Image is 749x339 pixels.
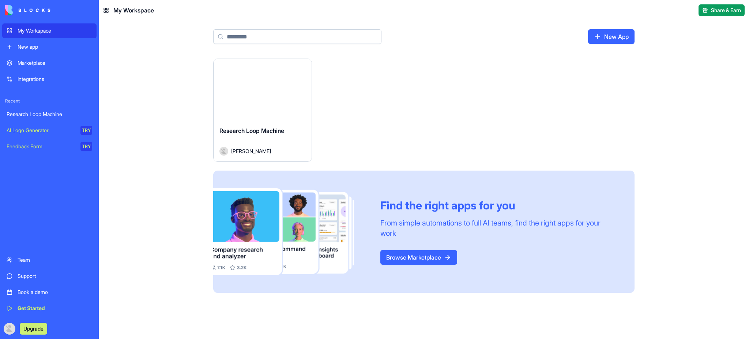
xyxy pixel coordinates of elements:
a: Support [2,269,97,283]
div: Book a demo [18,288,92,296]
span: [PERSON_NAME] [231,147,271,155]
div: Integrations [18,75,92,83]
div: Find the right apps for you [380,199,617,212]
span: Share & Earn [711,7,741,14]
div: TRY [80,126,92,135]
div: TRY [80,142,92,151]
a: Feedback FormTRY [2,139,97,154]
div: Feedback Form [7,143,75,150]
span: My Workspace [113,6,154,15]
div: Marketplace [18,59,92,67]
img: Avatar [219,147,228,156]
div: Get Started [18,305,92,312]
a: AI Logo GeneratorTRY [2,123,97,138]
a: Get Started [2,301,97,316]
div: Research Loop Machine [7,111,92,118]
div: AI Logo Generator [7,127,75,134]
a: Team [2,253,97,267]
span: Research Loop Machine [219,127,284,134]
a: New app [2,40,97,54]
img: ACg8ocK_rETbicMuS5f7NU881n_RznKrkkeAazLvAQJ8esA251rmHw=s96-c [4,323,15,335]
a: New App [588,29,635,44]
a: Research Loop Machine [2,107,97,122]
div: Team [18,256,92,264]
img: Frame_181_egmpey.png [213,188,369,276]
span: Recent [2,98,97,104]
button: Share & Earn [699,4,745,16]
a: Book a demo [2,285,97,299]
a: Upgrade [20,325,47,332]
a: Research Loop MachineAvatar[PERSON_NAME] [213,59,312,162]
img: logo [5,5,50,15]
button: Upgrade [20,323,47,335]
div: My Workspace [18,27,92,34]
div: Support [18,272,92,280]
a: Marketplace [2,56,97,70]
a: My Workspace [2,23,97,38]
div: From simple automations to full AI teams, find the right apps for your work [380,218,617,238]
a: Browse Marketplace [380,250,457,265]
a: Integrations [2,72,97,86]
div: New app [18,43,92,51]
